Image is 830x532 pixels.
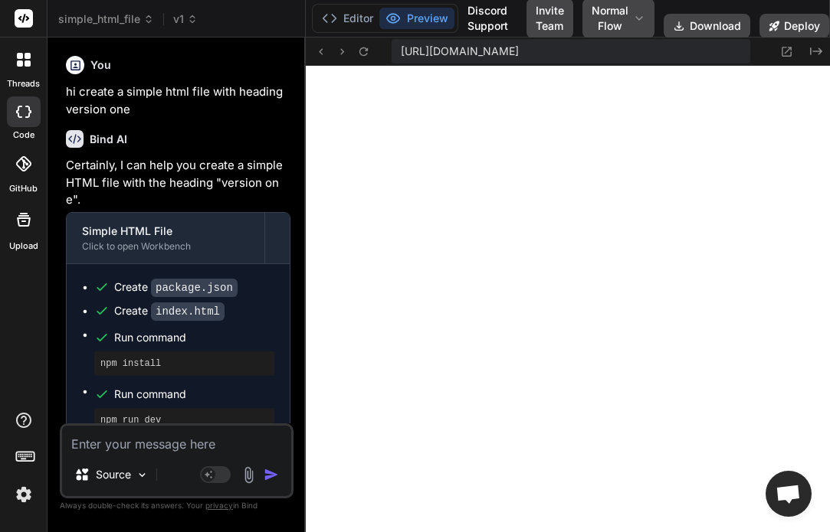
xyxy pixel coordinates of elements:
[11,481,37,508] img: settings
[90,132,127,147] h6: Bind AI
[7,77,40,90] label: threads
[66,83,290,118] p: hi create a simple html file with heading version one
[759,14,829,38] button: Deploy
[100,414,268,426] pre: npm run dev
[264,467,279,482] img: icon
[114,279,238,295] div: Create
[114,387,274,402] span: Run command
[664,14,750,38] button: Download
[205,501,233,510] span: privacy
[82,224,249,239] div: Simple HTML File
[13,129,34,142] label: code
[114,330,274,345] span: Run command
[100,357,268,370] pre: npm install
[67,213,264,263] button: Simple HTML FileClick to open Workbench
[401,44,519,59] span: [URL][DOMAIN_NAME]
[9,240,38,253] label: Upload
[379,8,454,29] button: Preview
[58,11,154,27] span: simple_html_file
[82,240,249,253] div: Click to open Workbench
[306,66,830,532] iframe: Preview
[151,302,225,321] code: index.html
[60,498,294,513] p: Always double-check its answers. Your in Bind
[66,157,290,209] p: Certainly, I can help you create a simple HTML file with the heading "version one".
[114,303,225,319] div: Create
[9,182,38,195] label: GitHub
[90,57,111,73] h6: You
[136,468,149,481] img: Pick Models
[96,467,131,482] p: Source
[173,11,198,27] span: v1
[240,466,258,484] img: attachment
[151,279,238,297] code: package.json
[766,471,812,517] div: Open chat
[592,3,628,34] span: Normal Flow
[316,8,379,29] button: Editor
